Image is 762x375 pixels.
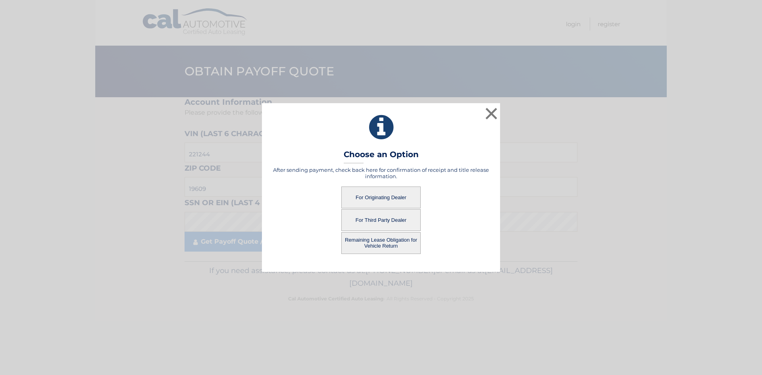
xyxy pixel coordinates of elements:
[341,232,421,254] button: Remaining Lease Obligation for Vehicle Return
[272,167,490,179] h5: After sending payment, check back here for confirmation of receipt and title release information.
[483,106,499,121] button: ×
[341,187,421,208] button: For Originating Dealer
[341,209,421,231] button: For Third Party Dealer
[344,150,419,163] h3: Choose an Option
